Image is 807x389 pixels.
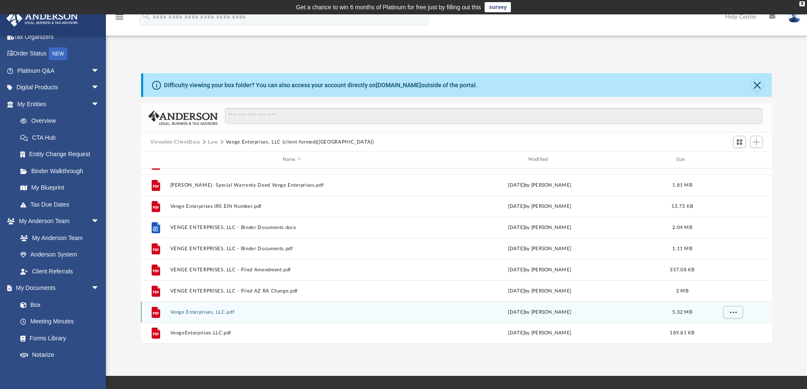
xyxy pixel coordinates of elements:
[12,330,104,347] a: Forms Library
[6,28,112,45] a: Tax Organizers
[170,182,414,188] button: [PERSON_NAME]- Special Warrenty Deed Venge Enterprises.pdf
[418,308,662,316] div: [DATE] by [PERSON_NAME]
[672,225,692,229] span: 2.04 MB
[226,138,374,146] button: Venge Enterprises, LLC (client-formed)([GEOGRAPHIC_DATA])
[170,204,414,209] button: Venge Enterprises IRS EIN Number.pdf
[208,138,218,146] button: Law
[12,347,108,364] a: Notarize
[6,96,112,113] a: My Entitiesarrow_drop_down
[170,288,414,294] button: VENGE ENTERPRISES, LLC - Filed AZ RA Change.pdf
[145,156,166,163] div: id
[141,168,772,344] div: grid
[751,79,763,91] button: Close
[6,213,108,230] a: My Anderson Teamarrow_drop_down
[114,12,125,22] i: menu
[750,136,763,148] button: Add
[12,263,108,280] a: Client Referrals
[12,296,104,313] a: Box
[672,182,692,187] span: 1.81 MB
[665,156,699,163] div: Size
[672,309,692,314] span: 5.32 MB
[169,156,413,163] div: Name
[417,156,661,163] div: Modified
[12,179,108,196] a: My Blueprint
[225,108,763,124] input: Search files and folders
[733,136,746,148] button: Switch to Grid View
[296,2,481,12] div: Get a chance to win 6 months of Platinum for free just by filling out this
[418,329,662,337] div: [DATE] by [PERSON_NAME]
[12,246,108,263] a: Anderson System
[91,96,108,113] span: arrow_drop_down
[12,146,112,163] a: Entity Change Request
[170,246,414,251] button: VENGE ENTERPRISES, LLC - Binder Documents.pdf
[91,280,108,297] span: arrow_drop_down
[6,79,112,96] a: Digital Productsarrow_drop_down
[12,129,112,146] a: CTA Hub
[672,246,692,251] span: 1.11 MB
[4,10,80,27] img: Anderson Advisors Platinum Portal
[418,181,662,189] div: [DATE] by [PERSON_NAME]
[164,81,477,90] div: Difficulty viewing your box folder? You can also access your account directly on outside of the p...
[671,204,693,208] span: 13.73 KB
[12,313,108,330] a: Meeting Minutes
[114,16,125,22] a: menu
[670,267,694,272] span: 357.08 KB
[788,11,801,23] img: User Pic
[170,330,414,336] button: VengeEnterprises.LLC.pdf
[670,331,694,335] span: 189.81 KB
[418,266,662,273] div: [DATE] by [PERSON_NAME]
[150,138,200,146] button: Viewable-ClientDocs
[418,287,662,295] div: [DATE] by [PERSON_NAME]
[418,202,662,210] div: [DATE] by [PERSON_NAME]
[418,245,662,252] div: [DATE] by [PERSON_NAME]
[91,62,108,80] span: arrow_drop_down
[170,309,414,315] button: Venge Enterprises, LLC.pdf
[703,156,762,163] div: id
[49,47,67,60] div: NEW
[12,196,112,213] a: Tax Due Dates
[12,163,112,179] a: Binder Walkthrough
[6,280,108,297] a: My Documentsarrow_drop_down
[799,1,805,6] div: close
[170,267,414,273] button: VENGE ENTERPRISES, LLC - Filed Amendment.pdf
[91,79,108,97] span: arrow_drop_down
[91,213,108,230] span: arrow_drop_down
[418,223,662,231] div: [DATE] by [PERSON_NAME]
[141,11,151,21] i: search
[485,2,511,12] a: survey
[12,113,112,130] a: Overview
[6,62,112,79] a: Platinum Q&Aarrow_drop_down
[723,306,743,318] button: More options
[12,229,104,246] a: My Anderson Team
[376,82,421,88] a: [DOMAIN_NAME]
[6,45,112,63] a: Order StatusNEW
[170,225,414,230] button: VENGE ENTERPRISES, LLC - Binder Documents.docx
[676,288,688,293] span: 2 MB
